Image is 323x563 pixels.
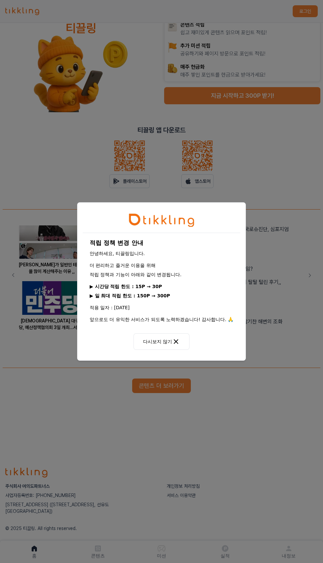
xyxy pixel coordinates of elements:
[90,271,233,278] p: 적립 정책과 기능이 아래와 같이 변경됩니다.
[90,262,233,269] p: 더 편리하고 즐거운 이용을 위해
[90,238,233,248] h1: 적립 정책 변경 안내
[90,283,233,290] p: ▶ 시간당 적립 한도 : 15P → 30P
[129,213,194,227] img: tikkling_character
[90,316,233,323] p: 앞으로도 더 유익한 서비스가 되도록 노력하겠습니다! 감사합니다. 🙏
[90,292,233,299] p: ▶ 일 최대 적립 한도 : 150P → 300P
[90,250,233,257] p: 안녕하세요, 티끌링입니다.
[90,304,233,311] p: 적용 일자 : [DATE]
[133,333,190,350] button: 다시보지 않기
